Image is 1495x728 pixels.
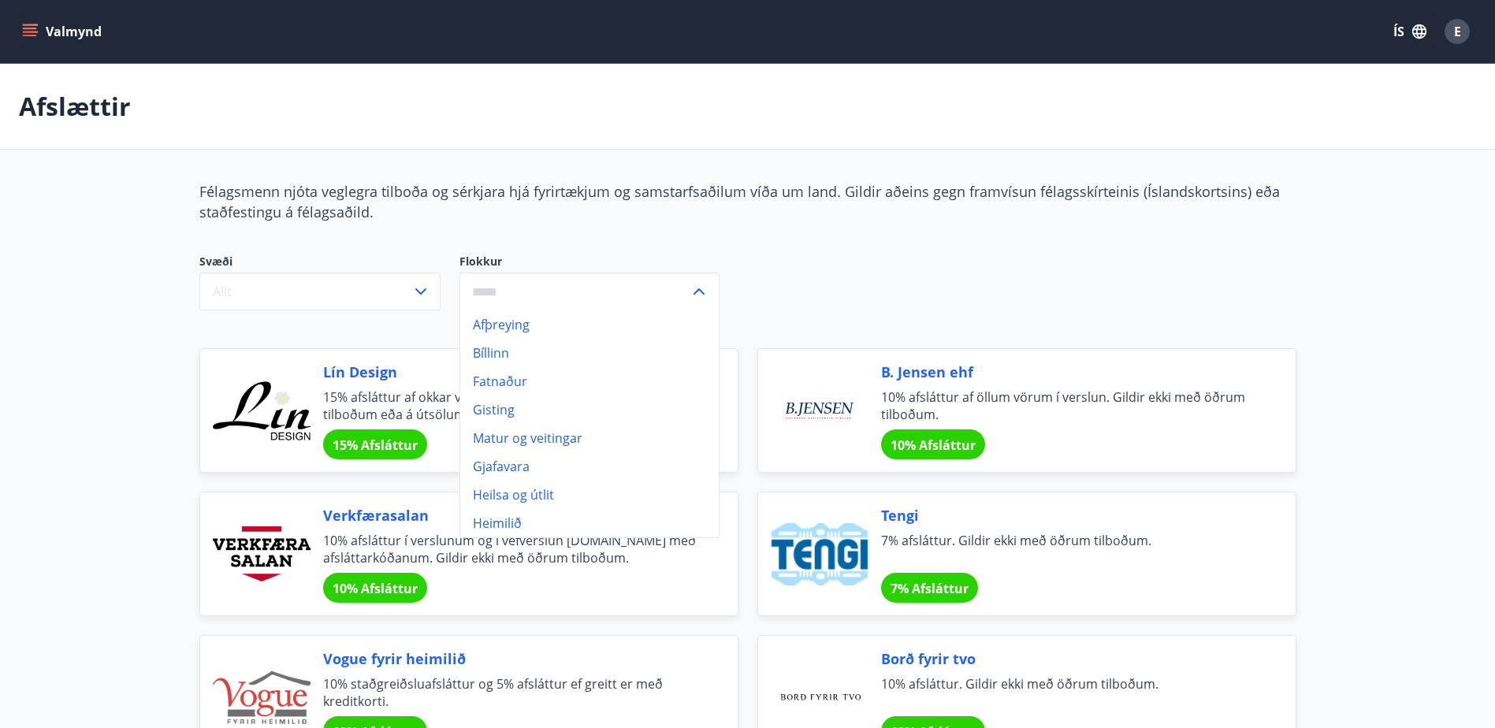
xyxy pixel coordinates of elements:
[1454,23,1461,40] span: E
[1385,17,1435,46] button: ÍS
[891,436,976,454] span: 10% Afsláttur
[460,310,719,339] li: Afþreying
[881,532,1258,566] span: 7% afsláttur. Gildir ekki með öðrum tilboðum.
[460,509,719,537] li: Heimilið
[323,388,700,423] span: 15% afsláttur af okkar vörum í verslun. Gildir ekki með öðrum tilboðum eða á útsölum.
[460,396,719,424] li: Gisting
[891,580,969,597] span: 7% Afsláttur
[460,481,719,509] li: Heilsa og útlit
[323,532,700,566] span: 10% afsláttur í verslunum og í vefverslun [DOMAIN_NAME] með afsláttarkóðanum. Gildir ekki með öðr...
[460,452,719,481] li: Gjafavara
[460,339,719,367] li: Bíllinn
[199,273,441,310] button: Allt
[881,505,1258,526] span: Tengi
[323,362,700,382] span: Lín Design
[881,648,1258,669] span: Borð fyrir tvo
[460,424,719,452] li: Matur og veitingar
[213,283,232,300] span: Allt
[460,367,719,396] li: Fatnaður
[323,505,700,526] span: Verkfærasalan
[333,580,418,597] span: 10% Afsláttur
[19,89,131,124] p: Afslættir
[199,182,1280,221] span: Félagsmenn njóta veglegra tilboða og sérkjara hjá fyrirtækjum og samstarfsaðilum víða um land. Gi...
[881,675,1258,710] span: 10% afsláttur. Gildir ekki með öðrum tilboðum.
[323,675,700,710] span: 10% staðgreiðsluafsláttur og 5% afsláttur ef greitt er með kreditkorti.
[333,436,418,454] span: 15% Afsláttur
[323,648,700,669] span: Vogue fyrir heimilið
[459,254,720,269] label: Flokkur
[881,388,1258,423] span: 10% afsláttur af öllum vörum í verslun. Gildir ekki með öðrum tilboðum.
[1438,13,1476,50] button: E
[881,362,1258,382] span: B. Jensen ehf
[199,254,441,273] span: Svæði
[19,17,108,46] button: menu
